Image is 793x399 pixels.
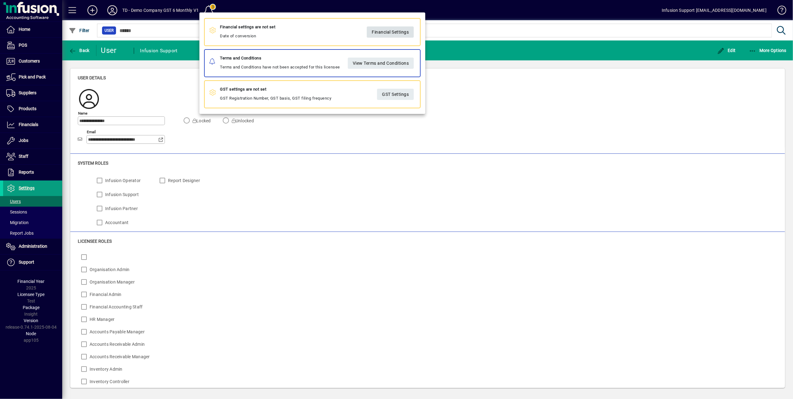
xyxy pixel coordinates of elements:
[353,58,409,68] span: View Terms and Conditions
[220,86,331,93] div: GST settings are not set
[348,58,414,69] a: View Terms and Conditions
[220,54,340,72] div: Terms and Conditions have not been accepted for this licensee
[220,86,331,103] div: GST Registration Number, GST basis, GST filing frequency
[382,89,409,100] span: GST Settings
[377,89,414,100] a: GST Settings
[220,23,275,31] div: Financial settings are not set
[220,54,340,62] div: Terms and Conditions
[367,26,414,38] a: Financial Settings
[220,23,275,41] div: Date of conversion
[372,27,409,37] span: Financial Settings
